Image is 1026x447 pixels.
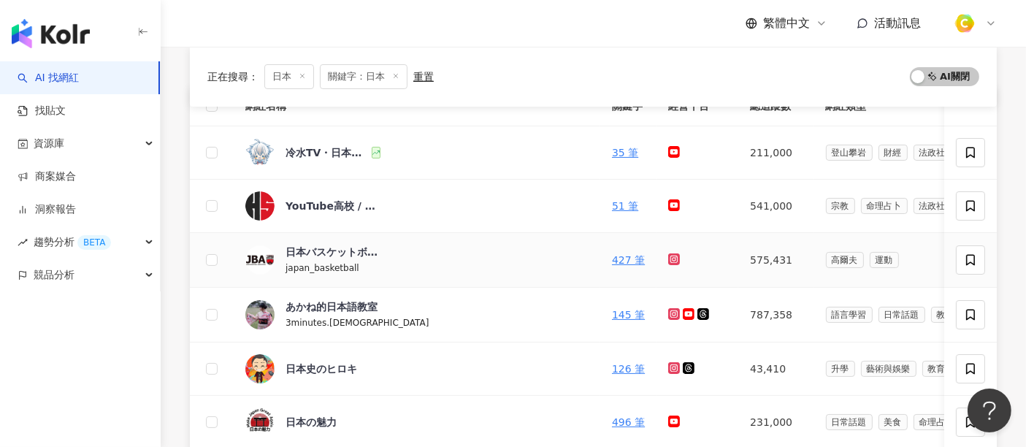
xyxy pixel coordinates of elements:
span: 法政社會 [914,198,960,214]
span: 活動訊息 [874,16,921,30]
span: 宗教 [826,198,855,214]
span: 命理占卜 [861,198,908,214]
a: 427 筆 [612,254,645,266]
a: 找貼文 [18,104,66,118]
img: KOL Avatar [245,300,275,329]
a: 洞察報告 [18,202,76,217]
a: 51 筆 [612,200,638,212]
span: 財經 [878,145,908,161]
div: 重置 [413,71,434,83]
span: 教育與學習 [922,361,978,377]
a: searchAI 找網紅 [18,71,79,85]
span: 命理占卜 [914,414,960,430]
span: 趨勢分析 [34,226,111,259]
a: KOL Avatar冷水TV・日本生活與日本文化 [245,138,589,167]
td: 43,410 [738,343,813,396]
div: YouTube高校 / 日本史 [286,199,380,213]
div: 日本史のヒロキ [286,362,357,376]
span: 日本 [264,64,314,89]
span: 3minutes.[DEMOGRAPHIC_DATA] [286,318,429,328]
td: 575,431 [738,233,813,288]
div: 日本バスケットボール協会(JBA) [286,245,380,259]
img: logo [12,19,90,48]
td: 541,000 [738,180,813,233]
iframe: Help Scout Beacon - Open [968,389,1011,432]
span: 日常話題 [878,307,925,323]
div: 冷水TV・日本生活與日本文化 [286,145,369,160]
span: 繁體中文 [763,15,810,31]
span: 登山攀岩 [826,145,873,161]
div: あかね的日本語教室 [286,299,378,314]
a: 145 筆 [612,309,645,321]
a: KOL AvatarYouTube高校 / 日本史 [245,191,589,221]
a: 35 筆 [612,147,638,158]
span: 高爾夫 [826,252,864,268]
a: 商案媒合 [18,169,76,184]
span: 資源庫 [34,127,64,160]
a: KOL Avatar日本史のヒロキ [245,354,589,383]
img: KOL Avatar [245,354,275,383]
span: 升學 [826,361,855,377]
span: 正在搜尋 ： [207,71,259,83]
span: 法政社會 [914,145,960,161]
img: KOL Avatar [245,408,275,437]
span: 運動 [870,252,899,268]
span: rise [18,237,28,248]
a: 496 筆 [612,416,645,428]
a: KOL Avatar日本の魅力 [245,408,589,437]
a: KOL Avatar日本バスケットボール協会(JBA)japan_basketball [245,245,589,275]
img: KOL Avatar [245,138,275,167]
a: 126 筆 [612,363,645,375]
span: 關鍵字：日本 [320,64,407,89]
a: KOL Avatarあかね的日本語教室3minutes.[DEMOGRAPHIC_DATA] [245,299,589,330]
span: 教育與學習 [931,307,987,323]
div: 日本の魅力 [286,415,337,429]
span: 藝術與娛樂 [861,361,916,377]
div: BETA [77,235,111,250]
img: KOL Avatar [245,191,275,221]
td: 787,358 [738,288,813,343]
span: 競品分析 [34,259,74,291]
span: 語言學習 [826,307,873,323]
td: 211,000 [738,126,813,180]
span: japan_basketball [286,263,359,273]
img: KOL Avatar [245,245,275,275]
span: 日常話題 [826,414,873,430]
span: 美食 [878,414,908,430]
img: %E6%96%B9%E5%BD%A2%E7%B4%94.png [951,9,979,37]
